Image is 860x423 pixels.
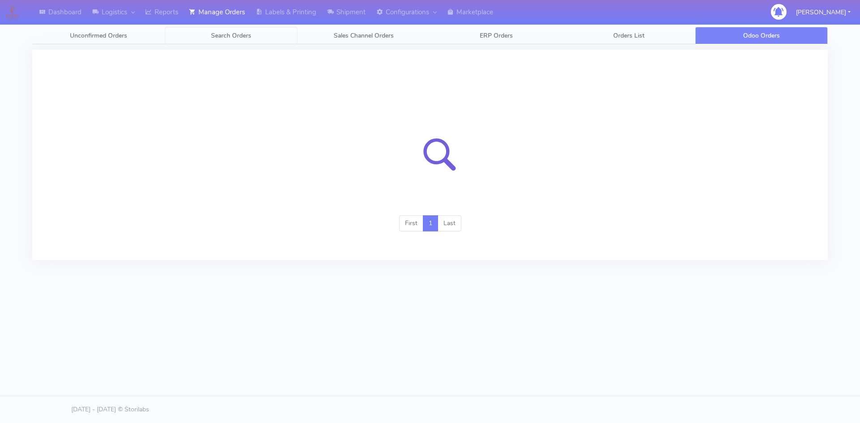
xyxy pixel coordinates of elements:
[211,31,251,40] span: Search Orders
[334,31,394,40] span: Sales Channel Orders
[480,31,513,40] span: ERP Orders
[743,31,780,40] span: Odoo Orders
[613,31,645,40] span: Orders List
[70,31,127,40] span: Unconfirmed Orders
[789,3,857,21] button: [PERSON_NAME]
[396,129,464,197] img: search-loader.svg
[32,27,828,44] ul: Tabs
[423,215,438,231] a: 1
